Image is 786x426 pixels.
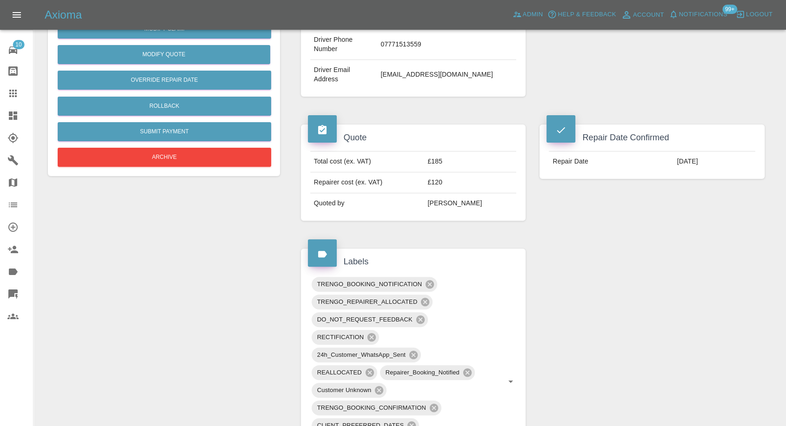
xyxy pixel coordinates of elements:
[58,45,270,64] button: Modify Quote
[310,193,424,214] td: Quoted by
[312,279,428,289] span: TRENGO_BOOKING_NOTIFICATION
[312,312,428,327] div: DO_NOT_REQUEST_FEEDBACK
[312,330,380,345] div: RECTIFICATION
[377,60,516,90] td: [EMAIL_ADDRESS][DOMAIN_NAME]
[746,9,773,20] span: Logout
[312,349,411,360] span: 24h_Customer_WhatsApp_Sent
[58,122,271,141] button: Submit Payment
[380,365,475,380] div: Repairer_Booking_Notified
[312,365,377,380] div: REALLOCATED
[312,383,387,398] div: Customer Unknown
[308,256,519,268] h4: Labels
[312,367,367,378] span: REALLOCATED
[377,30,516,60] td: 07771513559
[312,332,370,342] span: RECTIFICATION
[312,402,432,413] span: TRENGO_BOOKING_CONFIRMATION
[312,385,377,395] span: Customer Unknown
[558,9,616,20] span: Help & Feedback
[549,151,673,172] td: Repair Date
[58,148,271,167] button: Archive
[310,151,424,172] td: Total cost (ex. VAT)
[523,9,543,20] span: Admin
[666,7,730,22] button: Notifications
[380,367,465,378] span: Repairer_Booking_Notified
[545,7,618,22] button: Help & Feedback
[312,295,433,309] div: TRENGO_REPAIRER_ALLOCATED
[312,400,441,415] div: TRENGO_BOOKING_CONFIRMATION
[424,193,516,214] td: [PERSON_NAME]
[312,296,423,307] span: TRENGO_REPAIRER_ALLOCATED
[733,7,775,22] button: Logout
[510,7,546,22] a: Admin
[633,10,664,20] span: Account
[504,375,517,388] button: Open
[13,40,24,49] span: 10
[312,347,421,362] div: 24h_Customer_WhatsApp_Sent
[58,71,271,90] button: Override Repair Date
[6,4,28,26] button: Open drawer
[424,172,516,193] td: £120
[312,277,438,292] div: TRENGO_BOOKING_NOTIFICATION
[679,9,727,20] span: Notifications
[424,151,516,172] td: £185
[310,172,424,193] td: Repairer cost (ex. VAT)
[310,30,377,60] td: Driver Phone Number
[673,151,755,172] td: [DATE]
[308,131,519,144] h4: Quote
[310,60,377,90] td: Driver Email Address
[619,7,666,22] a: Account
[546,131,758,144] h4: Repair Date Confirmed
[58,97,271,116] button: Rollback
[722,5,737,14] span: 99+
[45,7,82,22] h5: Axioma
[312,314,418,325] span: DO_NOT_REQUEST_FEEDBACK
